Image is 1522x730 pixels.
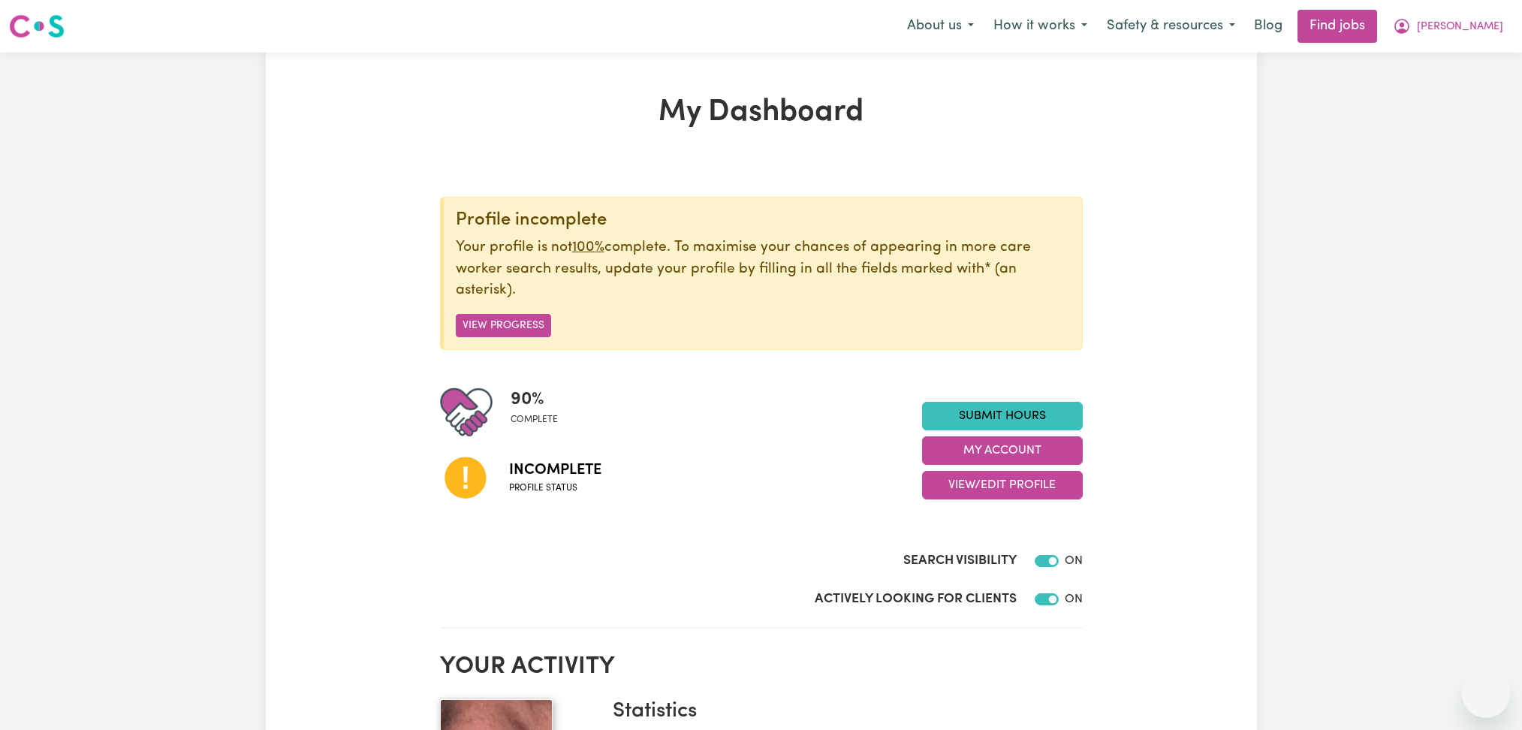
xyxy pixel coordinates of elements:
button: My Account [1383,11,1513,42]
button: Safety & resources [1097,11,1245,42]
a: Find jobs [1297,10,1377,43]
span: Profile status [509,481,601,495]
h3: Statistics [613,699,1071,725]
button: About us [897,11,984,42]
span: [PERSON_NAME] [1417,19,1503,35]
button: View/Edit Profile [922,471,1083,499]
div: Profile completeness: 90% [511,386,570,439]
label: Actively Looking for Clients [815,590,1017,609]
span: ON [1065,593,1083,605]
span: Incomplete [509,459,601,481]
button: My Account [922,436,1083,465]
span: complete [511,413,558,427]
button: How it works [984,11,1097,42]
u: 100% [572,240,604,255]
div: Profile incomplete [456,210,1070,231]
span: 90 % [511,386,558,413]
p: Your profile is not complete. To maximise your chances of appearing in more care worker search re... [456,237,1070,302]
h2: Your activity [440,653,1083,681]
a: Blog [1245,10,1291,43]
button: View Progress [456,314,551,337]
a: Submit Hours [922,402,1083,430]
a: Careseekers logo [9,9,65,44]
img: Careseekers logo [9,13,65,40]
h1: My Dashboard [440,95,1083,131]
span: ON [1065,555,1083,567]
iframe: Button to launch messaging window [1462,670,1510,718]
label: Search Visibility [903,551,1017,571]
